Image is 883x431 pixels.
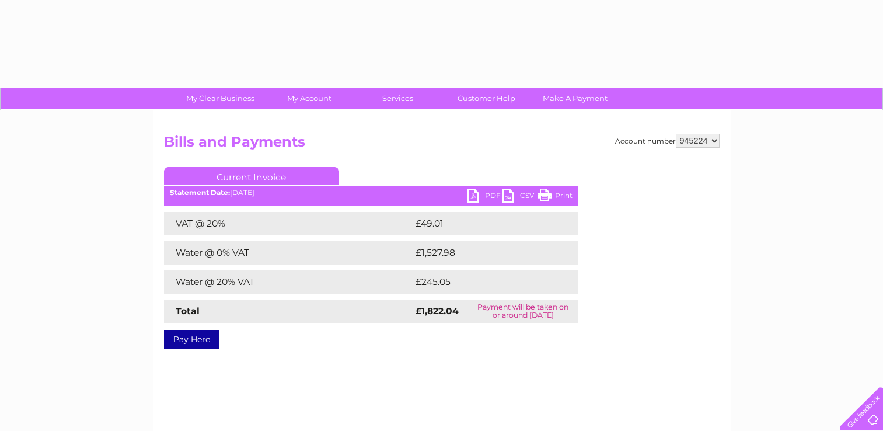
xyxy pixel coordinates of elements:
a: Print [538,189,573,206]
strong: Total [176,305,200,317]
a: My Account [261,88,357,109]
td: Water @ 0% VAT [164,241,413,265]
a: Make A Payment [527,88,623,109]
td: Water @ 20% VAT [164,270,413,294]
a: Current Invoice [164,167,339,185]
td: Payment will be taken on or around [DATE] [468,300,578,323]
div: [DATE] [164,189,578,197]
a: PDF [467,189,502,206]
td: £245.05 [413,270,558,294]
td: £1,527.98 [413,241,560,265]
strong: £1,822.04 [416,305,459,317]
td: £49.01 [413,212,554,235]
div: Account number [615,134,720,148]
a: My Clear Business [172,88,268,109]
a: Services [350,88,446,109]
td: VAT @ 20% [164,212,413,235]
a: Pay Here [164,330,219,349]
a: Customer Help [438,88,535,109]
h2: Bills and Payments [164,134,720,156]
a: CSV [502,189,538,206]
b: Statement Date: [170,188,230,197]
